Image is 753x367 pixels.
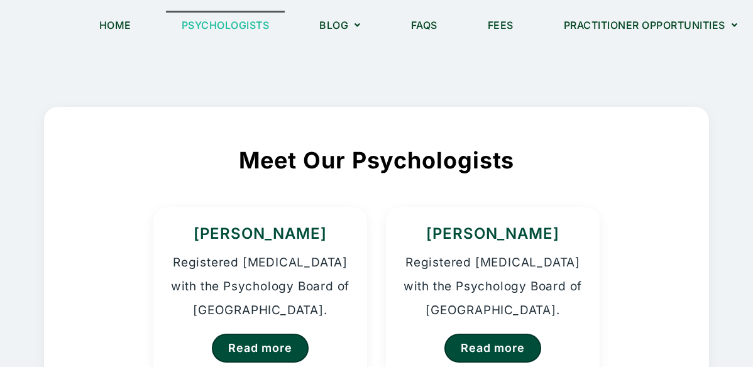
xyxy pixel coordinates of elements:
[84,11,147,40] a: Home
[472,11,529,40] a: Fees
[304,11,376,40] a: Blog
[166,11,285,40] a: Psychologists
[395,11,453,40] a: FAQs
[402,251,584,322] p: Registered [MEDICAL_DATA] with the Psychology Board of [GEOGRAPHIC_DATA].
[212,334,308,363] a: Read more about Kristina
[169,223,351,244] h3: [PERSON_NAME]
[402,223,584,244] h3: [PERSON_NAME]
[89,145,664,176] h2: Meet Our Psychologists
[444,334,541,363] a: Read more about Homer
[169,251,351,322] p: Registered [MEDICAL_DATA] with the Psychology Board of [GEOGRAPHIC_DATA].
